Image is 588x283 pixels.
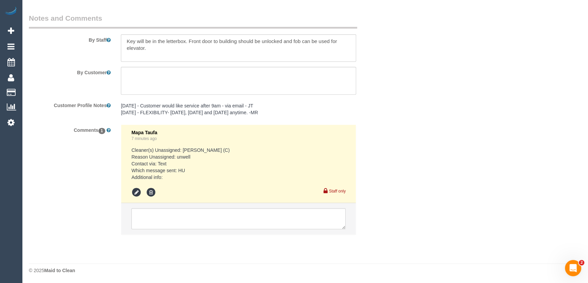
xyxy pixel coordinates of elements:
span: Mapa Taufa [131,130,157,135]
img: Automaid Logo [4,7,18,16]
span: 1 [98,128,106,134]
label: By Customer [24,67,116,76]
pre: [DATE] - Customer would like service after 9am - via email - JT [DATE] - FLEXIBILITY- [DATE], [DA... [121,102,356,116]
pre: Cleaner(s) Unassigned: [PERSON_NAME] (C) Reason Unassigned: unwell Contact via: Text Which messag... [131,147,346,181]
small: Staff only [329,189,346,194]
iframe: Intercom live chat [565,260,581,276]
label: Comments [24,124,116,134]
strong: Maid to Clean [44,268,75,273]
label: By Staff [24,34,116,43]
legend: Notes and Comments [29,13,357,28]
span: 2 [579,260,584,265]
label: Customer Profile Notes [24,100,116,109]
div: © 2025 [29,267,581,274]
a: 7 minutes ago [131,136,157,141]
